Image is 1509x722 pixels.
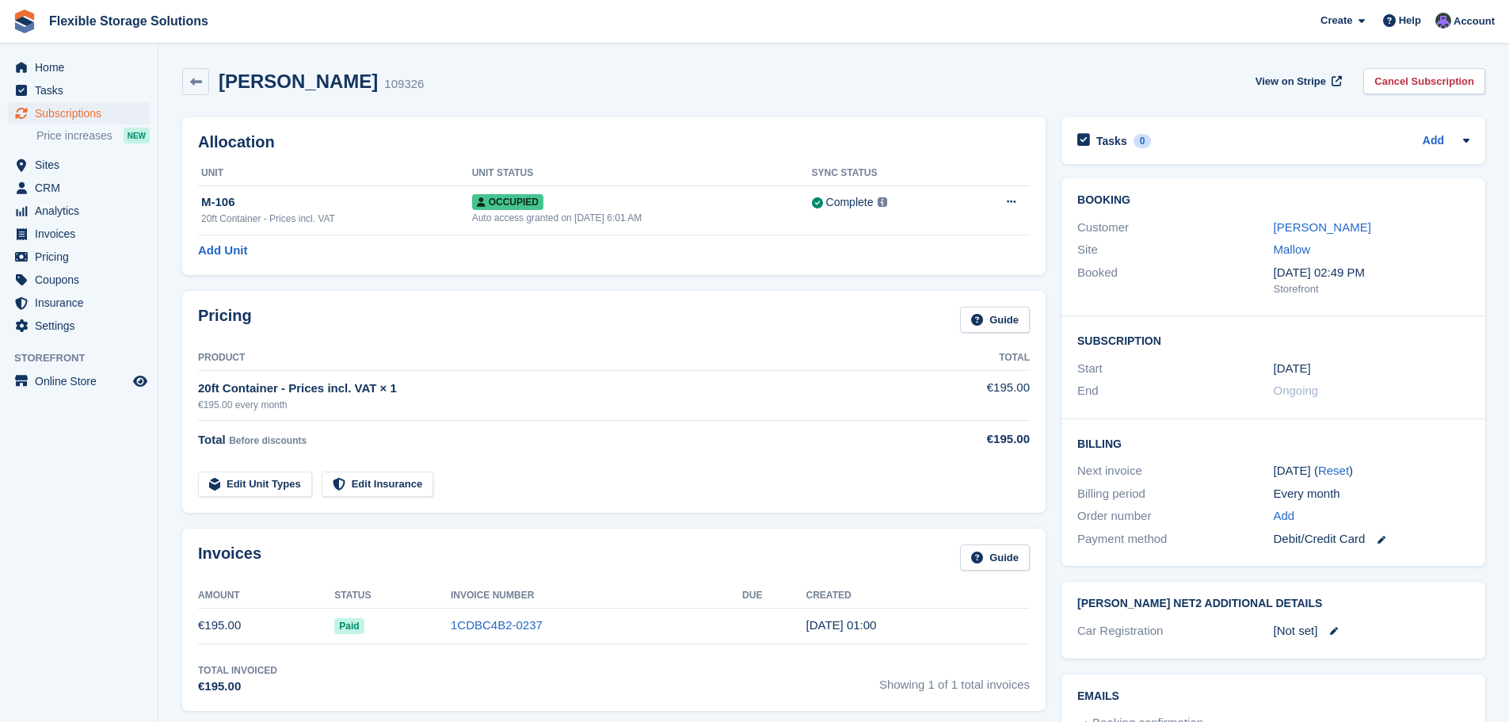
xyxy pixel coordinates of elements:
span: Subscriptions [35,102,130,124]
a: Reset [1318,464,1349,477]
a: menu [8,292,150,314]
h2: Invoices [198,544,261,571]
img: icon-info-grey-7440780725fd019a000dd9b08b2336e03edf1995a4989e88bcd33f0948082b44.svg [878,197,887,207]
a: menu [8,79,150,101]
span: Ongoing [1274,384,1319,397]
div: End [1077,382,1273,400]
time: 2025-09-21 00:00:10 UTC [806,618,877,632]
a: menu [8,370,150,392]
span: Insurance [35,292,130,314]
a: Guide [960,544,1030,571]
img: stora-icon-8386f47178a22dfd0bd8f6a31ec36ba5ce8667c1dd55bd0f319d3a0aa187defe.svg [13,10,36,33]
a: Preview store [131,372,150,391]
div: €195.00 [198,678,277,696]
a: Mallow [1274,243,1311,256]
div: Order number [1077,507,1273,525]
th: Total [901,346,1030,371]
span: Sites [35,154,130,176]
span: Storefront [14,350,158,366]
td: €195.00 [198,608,334,644]
div: 20ft Container - Prices incl. VAT × 1 [198,380,901,398]
span: Analytics [35,200,130,222]
div: Every month [1274,485,1469,503]
div: Booked [1077,264,1273,297]
span: Pricing [35,246,130,268]
div: Debit/Credit Card [1274,530,1469,548]
a: Price increases NEW [36,127,150,144]
th: Unit Status [472,161,812,186]
a: menu [8,269,150,291]
a: View on Stripe [1249,68,1345,94]
a: menu [8,154,150,176]
div: €195.00 [901,430,1030,449]
th: Product [198,346,901,371]
span: Before discounts [229,435,307,446]
span: Price increases [36,128,112,143]
a: Guide [960,307,1030,333]
span: Occupied [472,194,543,210]
a: 1CDBC4B2-0237 [451,618,543,632]
div: 20ft Container - Prices incl. VAT [201,212,472,226]
span: Paid [334,618,364,634]
a: menu [8,200,150,222]
span: Invoices [35,223,130,245]
h2: Emails [1077,690,1469,703]
h2: Tasks [1096,134,1127,148]
div: Complete [826,194,874,211]
span: Tasks [35,79,130,101]
span: Create [1320,13,1352,29]
span: Help [1399,13,1421,29]
th: Amount [198,583,334,609]
a: menu [8,223,150,245]
div: Storefront [1274,281,1469,297]
h2: [PERSON_NAME] [219,71,378,92]
div: [Not set] [1274,622,1469,640]
div: M-106 [201,193,472,212]
h2: Subscription [1077,332,1469,348]
div: 0 [1134,134,1152,148]
div: [DATE] 02:49 PM [1274,264,1469,282]
a: [PERSON_NAME] [1274,220,1371,234]
div: Auto access granted on [DATE] 6:01 AM [472,211,812,225]
h2: Pricing [198,307,252,333]
div: Site [1077,241,1273,259]
th: Invoice Number [451,583,742,609]
span: Total [198,433,226,446]
span: CRM [35,177,130,199]
h2: Booking [1077,194,1469,207]
span: View on Stripe [1256,74,1326,90]
a: menu [8,246,150,268]
a: menu [8,56,150,78]
div: [DATE] ( ) [1274,462,1469,480]
a: Add [1423,132,1444,151]
div: Billing period [1077,485,1273,503]
a: menu [8,177,150,199]
a: Add Unit [198,242,247,260]
h2: Billing [1077,435,1469,451]
time: 2025-09-21 00:00:00 UTC [1274,360,1311,378]
a: menu [8,102,150,124]
div: Customer [1077,219,1273,237]
h2: Allocation [198,133,1030,151]
th: Created [806,583,1030,609]
div: €195.00 every month [198,398,901,412]
span: Showing 1 of 1 total invoices [879,663,1030,696]
div: Next invoice [1077,462,1273,480]
a: Edit Unit Types [198,472,312,498]
th: Unit [198,161,472,186]
a: Add [1274,507,1295,525]
span: Home [35,56,130,78]
div: Start [1077,360,1273,378]
a: menu [8,315,150,337]
a: Flexible Storage Solutions [43,8,215,34]
div: Car Registration [1077,622,1273,640]
span: Coupons [35,269,130,291]
th: Due [742,583,806,609]
span: Settings [35,315,130,337]
span: Online Store [35,370,130,392]
div: 109326 [384,75,424,94]
div: Total Invoiced [198,663,277,678]
th: Status [334,583,451,609]
a: Edit Insurance [322,472,434,498]
div: Payment method [1077,530,1273,548]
